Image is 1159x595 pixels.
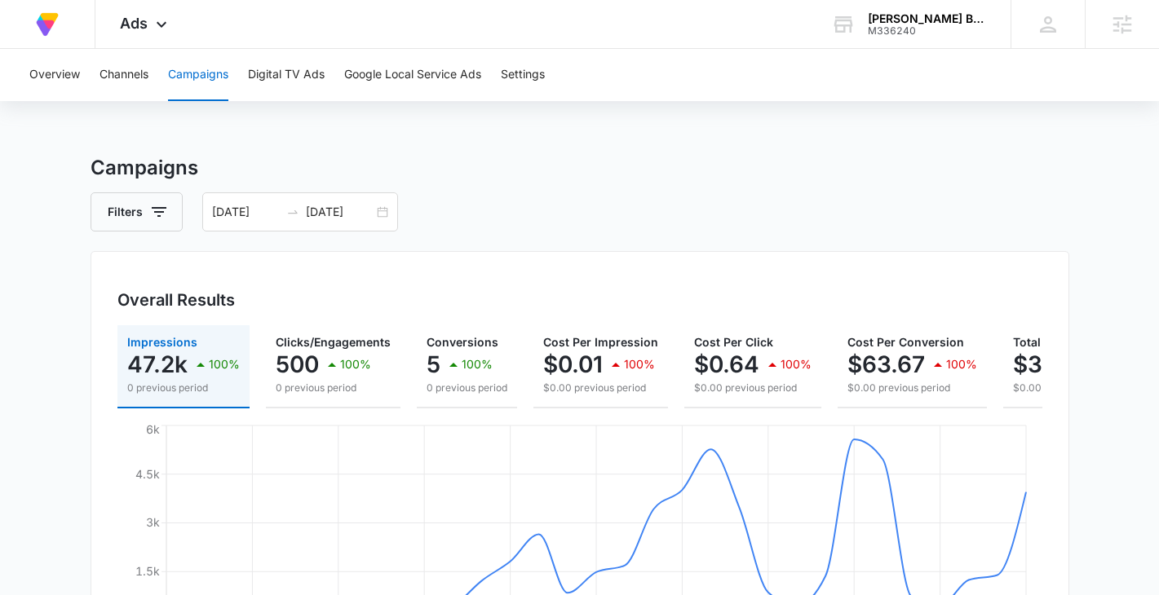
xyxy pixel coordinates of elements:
[135,467,160,481] tspan: 4.5k
[847,351,925,377] p: $63.67
[624,359,655,370] p: 100%
[340,359,371,370] p: 100%
[427,335,498,349] span: Conversions
[847,335,964,349] span: Cost Per Conversion
[276,335,391,349] span: Clicks/Engagements
[135,564,160,578] tspan: 1.5k
[1013,381,1154,395] p: $0.00 previous period
[462,359,493,370] p: 100%
[501,49,545,101] button: Settings
[868,25,987,37] div: account id
[117,288,235,312] h3: Overall Results
[694,351,759,377] p: $0.64
[694,381,812,395] p: $0.00 previous period
[146,515,160,529] tspan: 3k
[847,381,977,395] p: $0.00 previous period
[127,381,240,395] p: 0 previous period
[127,335,197,349] span: Impressions
[543,335,658,349] span: Cost Per Impression
[427,381,507,395] p: 0 previous period
[868,12,987,25] div: account name
[543,351,603,377] p: $0.01
[1013,335,1080,349] span: Total Spend
[427,351,440,377] p: 5
[306,203,374,221] input: End date
[543,381,658,395] p: $0.00 previous period
[120,15,148,32] span: Ads
[781,359,812,370] p: 100%
[100,49,148,101] button: Channels
[91,192,183,231] button: Filters
[694,335,773,349] span: Cost Per Click
[248,49,325,101] button: Digital TV Ads
[209,359,240,370] p: 100%
[276,351,319,377] p: 500
[946,359,977,370] p: 100%
[146,422,160,436] tspan: 6k
[286,205,299,218] span: to
[29,49,80,101] button: Overview
[91,153,1069,183] h3: Campaigns
[1013,351,1102,377] p: $318.33
[344,49,481,101] button: Google Local Service Ads
[127,351,188,377] p: 47.2k
[168,49,228,101] button: Campaigns
[286,205,299,218] span: swap-right
[212,203,280,221] input: Start date
[276,381,391,395] p: 0 previous period
[33,10,62,39] img: Volusion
